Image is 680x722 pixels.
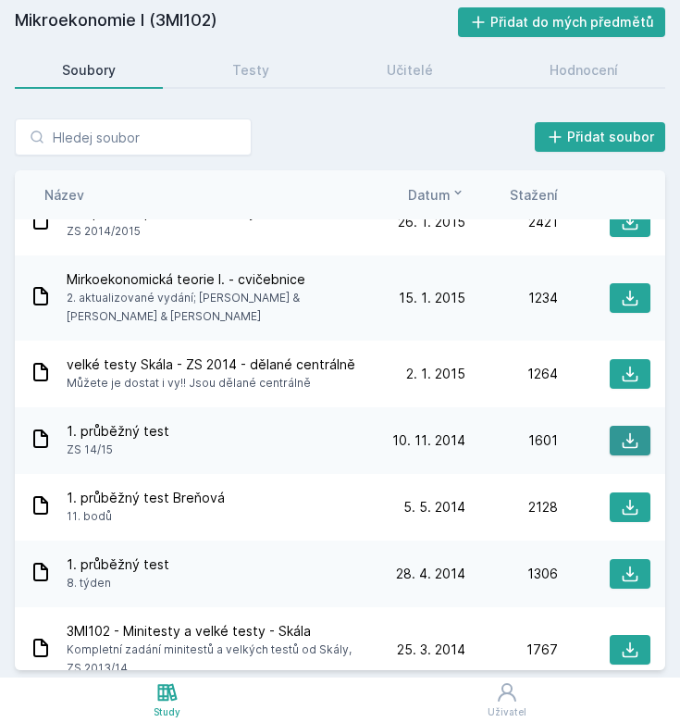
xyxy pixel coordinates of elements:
span: 25. 3. 2014 [397,641,465,659]
div: 2128 [465,498,558,517]
button: Název [44,185,84,205]
span: Datum [408,185,451,205]
div: 1306 [465,565,558,583]
span: 2. 1. 2015 [406,365,465,383]
button: Přidat soubor [535,122,666,152]
span: 1. průběžný test [67,555,169,574]
span: 15. 1. 2015 [399,289,465,307]
span: 11. bodů [67,507,225,526]
button: Přidat do mých předmětů [458,7,666,37]
div: Study [154,705,180,719]
div: 1601 [465,431,558,450]
span: velké testy Skála - ZS 2014 - dělané centrálně [67,355,355,374]
a: Učitelé [340,52,480,89]
span: 3MI102 - Minitesty a velké testy - Skála [67,622,365,641]
span: Můžete je dostat i vy!! Jsou dělané centrálně [67,374,355,392]
h2: Mikroekonomie I (3MI102) [15,7,458,37]
a: Soubory [15,52,163,89]
span: ZS 2014/2015 [67,222,330,241]
a: Hodnocení [502,52,665,89]
span: 2. aktualizované vydání; [PERSON_NAME] & [PERSON_NAME] & [PERSON_NAME] [67,289,365,326]
span: 5. 5. 2014 [403,498,465,517]
div: Soubory [62,61,116,80]
div: Testy [232,61,269,80]
div: 1234 [465,289,558,307]
a: Uživatel [334,678,680,722]
div: 2421 [465,213,558,231]
div: 1264 [465,365,558,383]
span: 26. 1. 2015 [398,213,465,231]
span: 28. 4. 2014 [396,565,465,583]
span: 1. průběžný test Breňová [67,489,225,507]
span: 8. týden [67,574,169,592]
span: Kompletní zadání minitestů a velkých testů od Skály, ZS 2013/14 [67,641,365,678]
input: Hledej soubor [15,118,252,156]
div: 1767 [465,641,558,659]
a: Testy [185,52,316,89]
button: Stažení [510,185,558,205]
div: Uživatel [488,705,526,719]
span: 1. průběžný test [67,422,169,441]
span: Mirkoekonomická teorie I. - cvičebnice [67,270,365,289]
button: Datum [408,185,465,205]
span: ZS 14/15 [67,441,169,459]
div: Učitelé [387,61,433,80]
div: Hodnocení [550,61,618,80]
span: 10. 11. 2014 [392,431,465,450]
